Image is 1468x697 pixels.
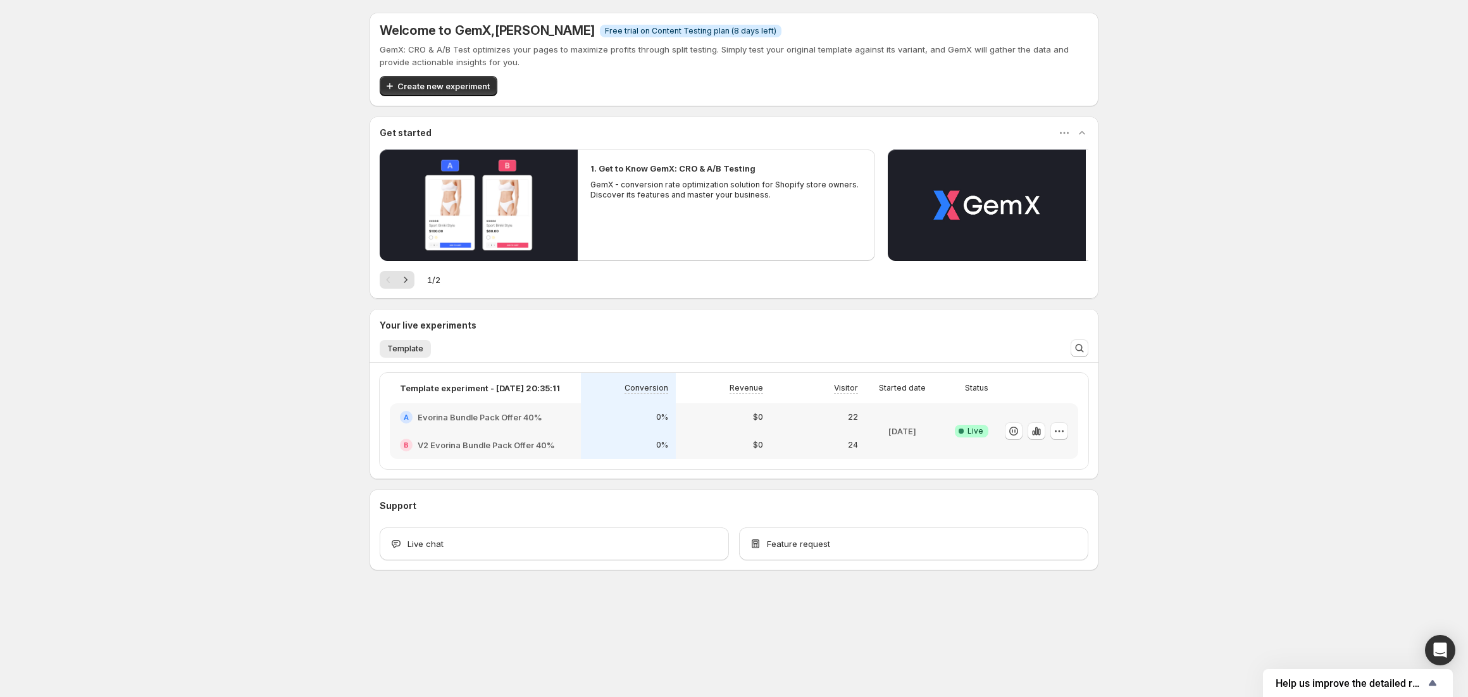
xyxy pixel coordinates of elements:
[418,439,555,451] h2: V2 Evorina Bundle Pack Offer 40%
[380,319,476,332] h3: Your live experiments
[730,383,763,393] p: Revenue
[491,23,595,38] span: , [PERSON_NAME]
[380,271,414,289] nav: Pagination
[418,411,542,424] h2: Evorina Bundle Pack Offer 40%
[380,499,416,512] h3: Support
[879,383,926,393] p: Started date
[387,344,423,354] span: Template
[380,76,497,96] button: Create new experiment
[848,440,858,450] p: 24
[1276,677,1425,689] span: Help us improve the detailed report for A/B campaigns
[767,537,830,550] span: Feature request
[590,180,862,200] p: GemX - conversion rate optimization solution for Shopify store owners. Discover its features and ...
[1071,339,1088,357] button: Search and filter results
[380,43,1088,68] p: GemX: CRO & A/B Test optimizes your pages to maximize profits through split testing. Simply test ...
[888,149,1086,261] button: Play video
[427,273,440,286] span: 1 / 2
[407,537,444,550] span: Live chat
[397,80,490,92] span: Create new experiment
[1276,675,1440,691] button: Show survey - Help us improve the detailed report for A/B campaigns
[380,149,578,261] button: Play video
[965,383,988,393] p: Status
[967,426,983,436] span: Live
[397,271,414,289] button: Next
[404,441,409,449] h2: B
[625,383,668,393] p: Conversion
[404,413,409,421] h2: A
[848,412,858,422] p: 22
[380,23,595,38] h5: Welcome to GemX
[400,382,560,394] p: Template experiment - [DATE] 20:35:11
[605,26,776,36] span: Free trial on Content Testing plan (8 days left)
[753,440,763,450] p: $0
[1425,635,1455,665] div: Open Intercom Messenger
[753,412,763,422] p: $0
[656,412,668,422] p: 0%
[380,127,432,139] h3: Get started
[888,425,916,437] p: [DATE]
[656,440,668,450] p: 0%
[590,162,756,175] h2: 1. Get to Know GemX: CRO & A/B Testing
[834,383,858,393] p: Visitor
